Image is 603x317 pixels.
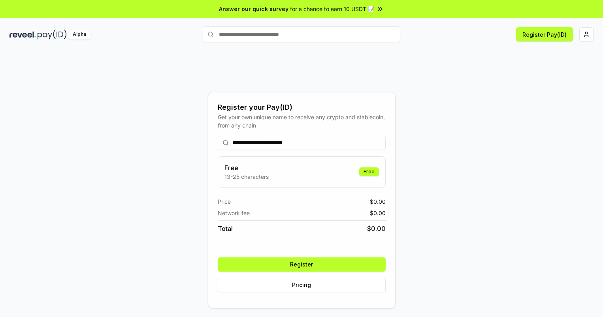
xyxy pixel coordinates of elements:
[370,209,386,217] span: $ 0.00
[224,163,269,173] h3: Free
[370,197,386,206] span: $ 0.00
[218,278,386,292] button: Pricing
[218,102,386,113] div: Register your Pay(ID)
[218,113,386,129] div: Get your own unique name to receive any crypto and stablecoin, from any chain
[359,167,379,176] div: Free
[218,209,250,217] span: Network fee
[219,5,288,13] span: Answer our quick survey
[218,224,233,233] span: Total
[218,257,386,272] button: Register
[218,197,231,206] span: Price
[68,30,90,39] div: Alpha
[38,30,67,39] img: pay_id
[224,173,269,181] p: 13-25 characters
[516,27,573,41] button: Register Pay(ID)
[367,224,386,233] span: $ 0.00
[290,5,375,13] span: for a chance to earn 10 USDT 📝
[9,30,36,39] img: reveel_dark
